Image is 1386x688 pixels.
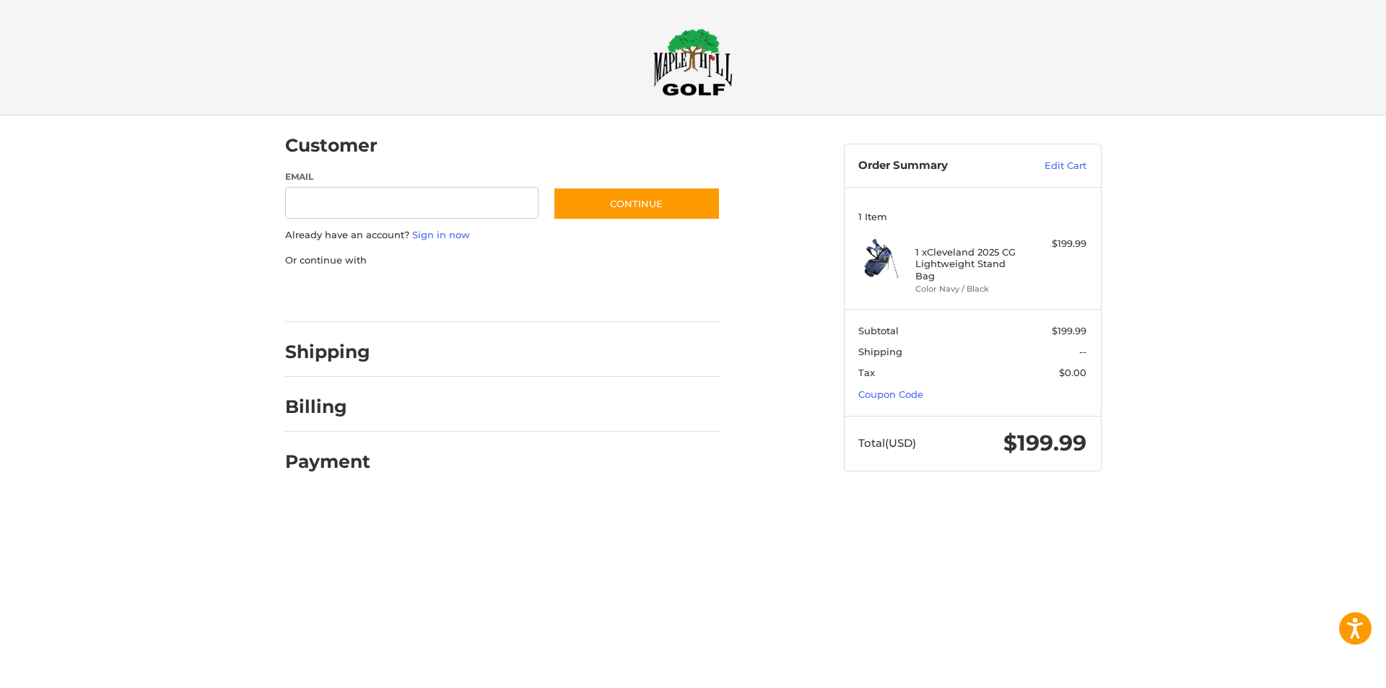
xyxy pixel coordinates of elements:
[553,187,720,220] button: Continue
[285,134,378,157] h2: Customer
[858,388,923,400] a: Coupon Code
[285,450,370,473] h2: Payment
[1052,325,1086,336] span: $199.99
[285,396,370,418] h2: Billing
[858,367,875,378] span: Tax
[858,436,916,450] span: Total (USD)
[1003,430,1086,456] span: $199.99
[1059,367,1086,378] span: $0.00
[915,246,1026,282] h4: 1 x Cleveland 2025 CG Lightweight Stand Bag
[858,159,1014,173] h3: Order Summary
[285,228,720,243] p: Already have an account?
[403,282,511,308] iframe: PayPal-paylater
[915,283,1026,295] li: Color Navy / Black
[653,28,733,96] img: Maple Hill Golf
[285,170,539,183] label: Email
[858,211,1086,222] h3: 1 Item
[858,346,902,357] span: Shipping
[412,229,470,240] a: Sign in now
[14,626,172,674] iframe: Gorgias live chat messenger
[525,282,633,308] iframe: PayPal-venmo
[1029,237,1086,251] div: $199.99
[280,282,388,308] iframe: PayPal-paypal
[285,253,720,268] p: Or continue with
[1079,346,1086,357] span: --
[285,341,370,363] h2: Shipping
[1014,159,1086,173] a: Edit Cart
[858,325,899,336] span: Subtotal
